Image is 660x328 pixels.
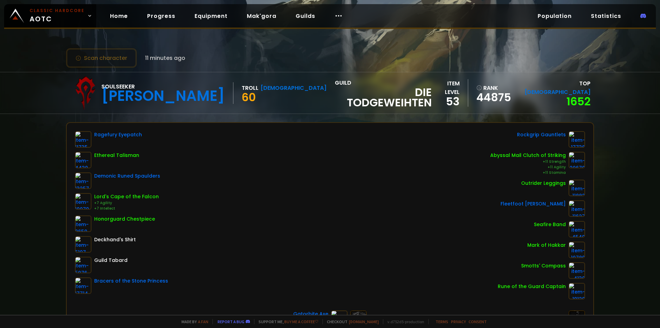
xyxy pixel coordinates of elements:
[290,9,321,23] a: Guilds
[66,48,137,68] button: Scan character
[569,262,585,279] img: item-4130
[284,319,318,324] a: Buy me a coffee
[490,152,566,159] div: Abyssal Mail Clutch of Striking
[432,79,459,96] div: item level
[101,82,225,91] div: Soulseeker
[4,4,96,28] a: Classic HardcoreAOTC
[490,170,566,176] div: +11 Stamina
[254,319,318,324] span: Support me,
[525,88,591,96] span: [DEMOGRAPHIC_DATA]
[30,8,85,14] small: Classic Hardcore
[476,92,510,103] a: 44875
[75,172,91,189] img: item-13257
[500,200,566,208] div: Fleetfoot [PERSON_NAME]
[94,206,159,211] div: +7 Intellect
[94,152,139,159] div: Ethereal Talisman
[94,215,155,223] div: Honorguard Chestpiece
[469,319,487,324] a: Consent
[241,9,282,23] a: Mak'gora
[514,79,591,96] div: Top
[490,159,566,165] div: +11 Strength
[218,319,244,324] a: Report a bug
[94,131,142,138] div: Ragefury Eyepatch
[532,9,577,23] a: Population
[432,96,459,107] div: 53
[75,152,91,168] img: item-4430
[322,319,379,324] span: Checkout
[585,9,627,23] a: Statistics
[242,84,258,92] div: Troll
[335,78,432,108] div: guild
[261,84,327,92] div: [DEMOGRAPHIC_DATA]
[75,131,91,148] img: item-11735
[94,193,159,200] div: Lord's Cape of the Falcon
[569,283,585,299] img: item-19120
[75,257,91,273] img: item-5976
[94,236,136,243] div: Deckhand's Shirt
[534,221,566,228] div: Seafire Band
[436,319,448,324] a: Terms
[569,180,585,196] img: item-11882
[566,94,591,109] a: 1652
[490,165,566,170] div: +11 Agility
[177,319,208,324] span: Made by
[293,310,328,318] div: Gatorbite Axe
[451,319,466,324] a: Privacy
[75,193,91,210] img: item-10079
[521,262,566,269] div: Smotts' Compass
[517,131,566,138] div: Rockgrip Gauntlets
[569,242,585,258] img: item-10780
[75,277,91,294] img: item-17714
[75,236,91,253] img: item-5107
[30,8,85,24] span: AOTC
[383,319,424,324] span: v. d752d5 - production
[521,180,566,187] div: Outrider Leggings
[101,91,225,101] div: [PERSON_NAME]
[569,200,585,217] img: item-11627
[94,200,159,206] div: +7 Agility
[94,277,168,285] div: Bracers of the Stone Princess
[569,152,585,168] img: item-20670
[142,9,181,23] a: Progress
[335,87,432,108] span: Die Todgeweihten
[242,89,256,105] span: 60
[75,215,91,232] img: item-9650
[104,9,133,23] a: Home
[94,257,128,264] div: Guild Tabard
[189,9,233,23] a: Equipment
[94,172,160,180] div: Demonic Runed Spaulders
[349,319,379,324] a: [DOMAIN_NAME]
[145,54,185,62] span: 11 minutes ago
[569,131,585,148] img: item-17736
[569,221,585,237] img: item-4549
[527,242,566,249] div: Mark of Hakkar
[498,283,566,290] div: Rune of the Guard Captain
[198,319,208,324] a: a fan
[476,84,510,92] div: rank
